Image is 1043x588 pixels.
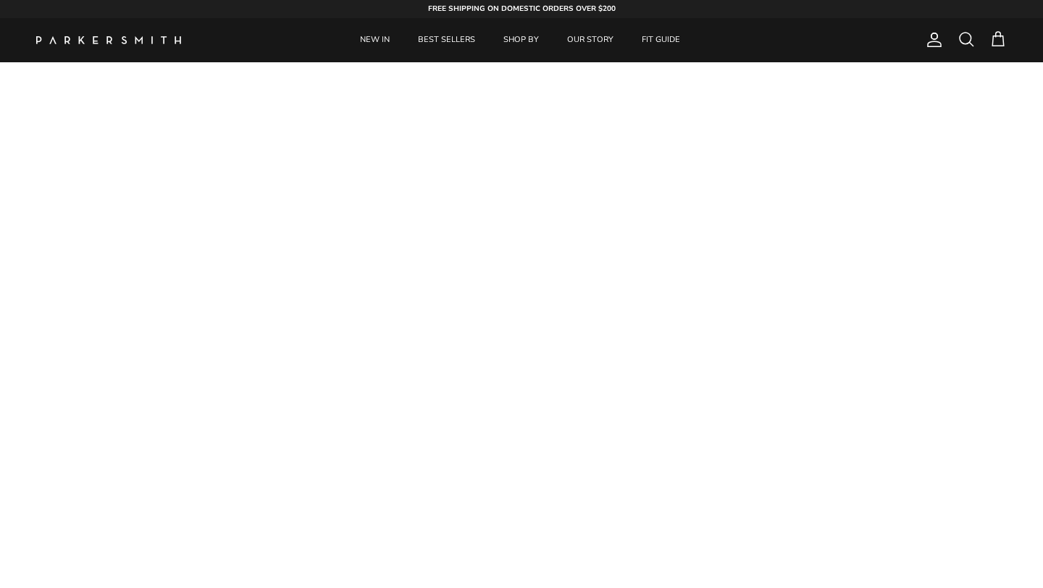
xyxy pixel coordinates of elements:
[347,18,403,62] a: NEW IN
[490,18,552,62] a: SHOP BY
[405,18,488,62] a: BEST SELLERS
[216,18,824,62] div: Primary
[428,4,616,14] strong: FREE SHIPPING ON DOMESTIC ORDERS OVER $200
[554,18,627,62] a: OUR STORY
[629,18,693,62] a: FIT GUIDE
[36,36,181,44] a: Parker Smith
[920,31,943,49] a: Account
